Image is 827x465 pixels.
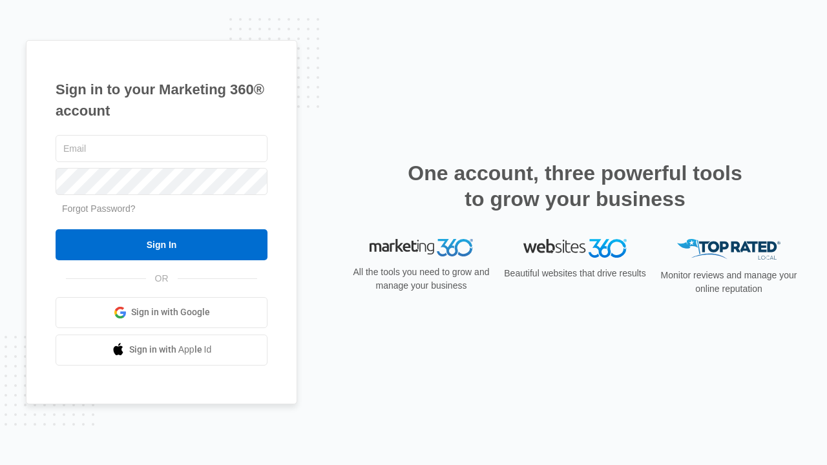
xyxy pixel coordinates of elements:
[677,239,780,260] img: Top Rated Local
[56,335,267,366] a: Sign in with Apple Id
[56,79,267,121] h1: Sign in to your Marketing 360® account
[56,229,267,260] input: Sign In
[404,160,746,212] h2: One account, three powerful tools to grow your business
[62,203,136,214] a: Forgot Password?
[656,269,801,296] p: Monitor reviews and manage your online reputation
[131,305,210,319] span: Sign in with Google
[370,239,473,257] img: Marketing 360
[129,343,212,356] span: Sign in with Apple Id
[503,267,647,280] p: Beautiful websites that drive results
[56,297,267,328] a: Sign in with Google
[523,239,627,258] img: Websites 360
[349,265,494,293] p: All the tools you need to grow and manage your business
[56,135,267,162] input: Email
[146,272,178,285] span: OR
